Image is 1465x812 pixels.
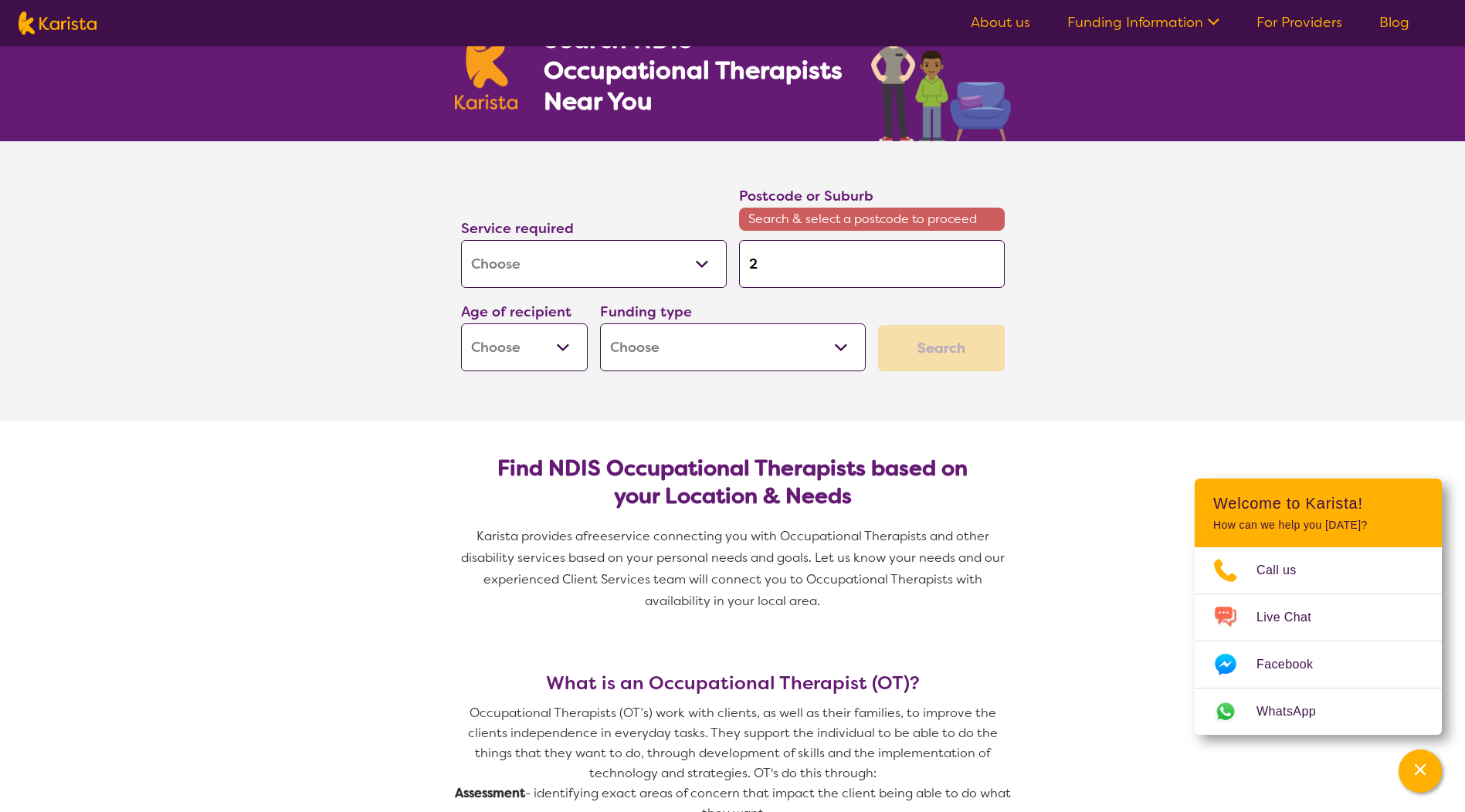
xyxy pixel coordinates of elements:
[1195,479,1442,735] div: Channel Menu
[1256,559,1315,582] span: Call us
[971,13,1030,32] a: About us
[1379,13,1409,32] a: Blog
[1256,653,1331,676] span: Facebook
[1256,606,1330,629] span: Live Chat
[583,528,608,544] span: free
[1195,547,1442,735] ul: Choose channel
[455,672,1011,694] h3: What is an Occupational Therapist (OT)?
[739,208,1005,231] span: Search & select a postcode to proceed
[739,240,1005,288] input: Type
[19,12,97,35] img: Karista logo
[1195,689,1442,735] a: Web link opens in a new tab.
[600,303,692,321] label: Funding type
[544,24,844,117] h1: Search NDIS Occupational Therapists Near You
[473,455,992,510] h2: Find NDIS Occupational Therapists based on your Location & Needs
[455,26,518,110] img: Karista logo
[1067,13,1219,32] a: Funding Information
[461,303,571,321] label: Age of recipient
[1213,494,1423,513] h2: Welcome to Karista!
[461,528,1008,609] span: service connecting you with Occupational Therapists and other disability services based on your p...
[1256,13,1342,32] a: For Providers
[455,703,1011,783] p: Occupational Therapists (OT’s) work with clients, as well as their families, to improve the clien...
[739,187,873,205] label: Postcode or Suburb
[461,219,574,238] label: Service required
[1399,749,1442,793] button: Channel Menu
[1256,700,1334,723] span: WhatsApp
[871,6,1011,141] img: occupational-therapy
[455,785,525,801] strong: Assessment
[1213,519,1423,532] p: How can we help you [DATE]?
[476,528,583,544] span: Karista provides a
